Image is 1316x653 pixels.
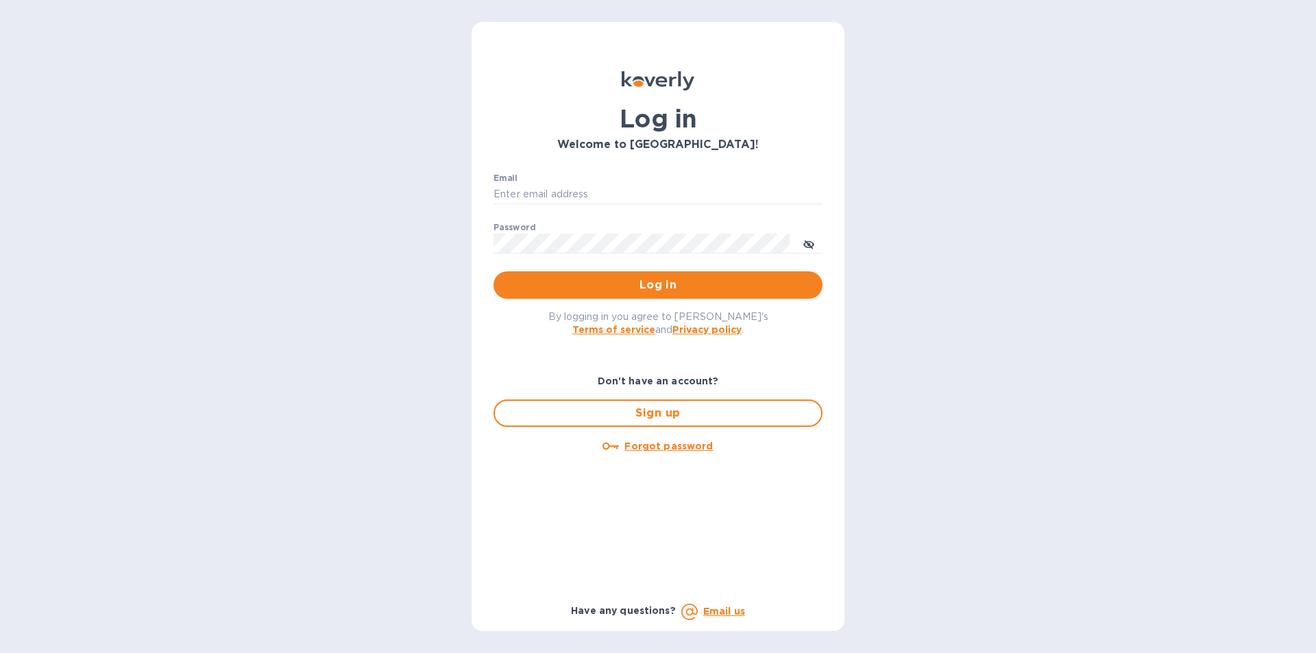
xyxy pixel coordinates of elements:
[672,324,742,335] a: Privacy policy
[703,606,745,617] a: Email us
[624,441,713,452] u: Forgot password
[548,311,768,335] span: By logging in you agree to [PERSON_NAME]'s and .
[493,223,535,232] label: Password
[493,138,822,151] h3: Welcome to [GEOGRAPHIC_DATA]!
[504,277,812,293] span: Log in
[493,271,822,299] button: Log in
[795,230,822,257] button: toggle password visibility
[598,375,719,386] b: Don't have an account?
[493,184,822,205] input: Enter email address
[506,405,810,421] span: Sign up
[493,174,517,182] label: Email
[572,324,655,335] a: Terms of service
[571,605,676,616] b: Have any questions?
[622,71,694,90] img: Koverly
[493,399,822,427] button: Sign up
[493,104,822,133] h1: Log in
